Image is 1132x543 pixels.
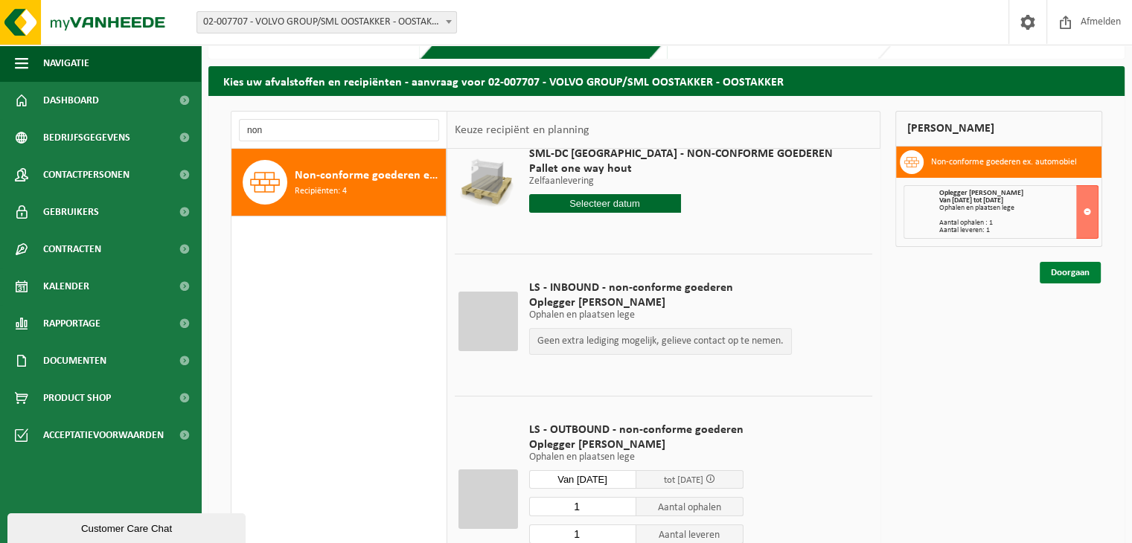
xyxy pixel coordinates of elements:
[529,452,744,463] p: Ophalen en plaatsen lege
[537,336,784,347] p: Geen extra lediging mogelijk, gelieve contact op te nemen.
[43,417,164,454] span: Acceptatievoorwaarden
[931,150,1077,174] h3: Non-conforme goederen ex. automobiel
[529,147,833,161] span: SML-DC [GEOGRAPHIC_DATA] - NON-CONFORME GOEDEREN
[43,82,99,119] span: Dashboard
[529,176,833,187] p: Zelfaanlevering
[43,156,129,193] span: Contactpersonen
[529,470,636,489] input: Selecteer datum
[664,475,703,485] span: tot [DATE]
[295,167,442,184] span: Non-conforme goederen ex. automobiel
[295,184,347,199] span: Recipiënten: 4
[529,194,681,213] input: Selecteer datum
[529,422,744,437] span: LS - OUTBOUND - non-conforme goederen
[196,11,457,33] span: 02-007707 - VOLVO GROUP/SML OOSTAKKER - OOSTAKKER
[43,268,89,305] span: Kalender
[939,189,1023,197] span: Oplegger [PERSON_NAME]
[43,342,106,379] span: Documenten
[197,12,456,33] span: 02-007707 - VOLVO GROUP/SML OOSTAKKER - OOSTAKKER
[529,310,792,321] p: Ophalen en plaatsen lege
[529,280,792,295] span: LS - INBOUND - non-conforme goederen
[939,205,1098,212] div: Ophalen en plaatsen lege
[636,497,744,516] span: Aantal ophalen
[529,295,792,310] span: Oplegger [PERSON_NAME]
[939,227,1098,234] div: Aantal leveren: 1
[1040,262,1101,283] a: Doorgaan
[208,66,1125,95] h2: Kies uw afvalstoffen en recipiënten - aanvraag voor 02-007707 - VOLVO GROUP/SML OOSTAKKER - OOSTA...
[43,45,89,82] span: Navigatie
[231,149,447,216] button: Non-conforme goederen ex. automobiel Recipiënten: 4
[43,231,101,268] span: Contracten
[7,510,249,543] iframe: chat widget
[939,219,1098,227] div: Aantal ophalen : 1
[529,161,833,176] span: Pallet one way hout
[43,379,111,417] span: Product Shop
[939,196,1003,205] strong: Van [DATE] tot [DATE]
[43,193,99,231] span: Gebruikers
[895,111,1102,147] div: [PERSON_NAME]
[43,119,130,156] span: Bedrijfsgegevens
[239,119,439,141] input: Materiaal zoeken
[529,437,744,452] span: Oplegger [PERSON_NAME]
[447,112,596,149] div: Keuze recipiënt en planning
[43,305,100,342] span: Rapportage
